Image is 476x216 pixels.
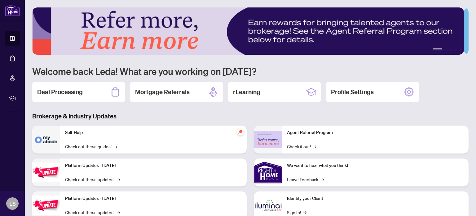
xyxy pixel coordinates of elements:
[287,129,464,136] p: Agent Referral Program
[287,143,316,150] a: Check it out!→
[32,163,60,182] img: Platform Updates - July 21, 2025
[114,143,117,150] span: →
[117,176,120,183] span: →
[455,48,457,51] button: 4
[233,88,260,96] h2: rLearning
[460,48,462,51] button: 5
[32,65,469,77] h1: Welcome back Leda! What are you working on [DATE]?
[32,112,469,121] h3: Brokerage & Industry Updates
[32,195,60,215] img: Platform Updates - July 8, 2025
[135,88,190,96] h2: Mortgage Referrals
[254,131,282,148] img: Agent Referral Program
[287,209,306,216] a: Sign In!→
[287,162,464,169] p: We want to hear what you think!
[237,128,244,136] span: pushpin
[65,209,120,216] a: Check out these updates!→
[32,126,60,154] img: Self-Help
[331,88,374,96] h2: Profile Settings
[65,195,242,202] p: Platform Updates - [DATE]
[65,176,120,183] a: Check out these updates!→
[287,195,464,202] p: Identify your Client
[303,209,306,216] span: →
[321,176,324,183] span: →
[450,48,452,51] button: 3
[37,88,83,96] h2: Deal Processing
[254,159,282,186] img: We want to hear what you think!
[5,5,20,16] img: logo
[32,7,464,55] img: Slide 0
[313,143,316,150] span: →
[9,199,16,208] span: LS
[445,48,447,51] button: 2
[287,176,324,183] a: Leave Feedback→
[117,209,120,216] span: →
[65,162,242,169] p: Platform Updates - [DATE]
[65,143,117,150] a: Check out these guides!→
[433,48,443,51] button: 1
[65,129,242,136] p: Self-Help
